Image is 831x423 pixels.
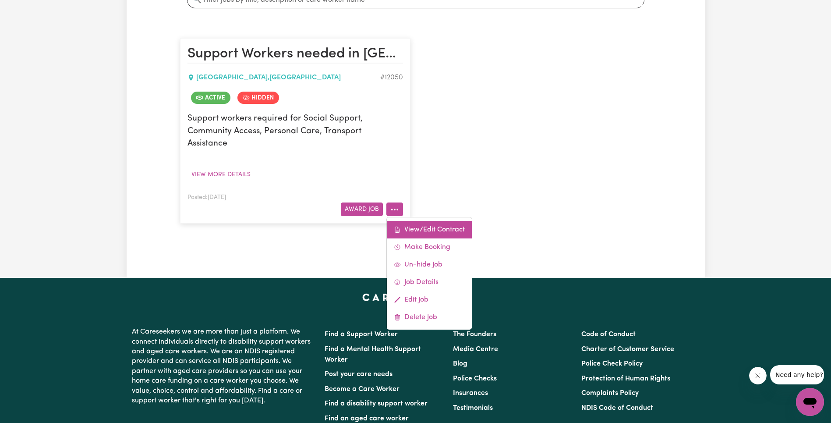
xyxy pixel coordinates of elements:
[387,274,472,291] a: Job Details
[453,346,498,353] a: Media Centre
[187,46,403,63] h2: Support Workers needed in Newtown, NSW
[453,360,467,367] a: Blog
[325,386,400,393] a: Become a Care Worker
[237,92,279,104] span: Job is hidden
[581,405,653,412] a: NDIS Code of Conduct
[187,168,255,181] button: View more details
[453,390,488,397] a: Insurances
[770,365,824,384] iframe: Message from company
[796,388,824,416] iframe: Button to launch messaging window
[341,203,383,216] button: Award Job
[325,415,409,422] a: Find an aged care worker
[453,331,496,338] a: The Founders
[191,92,230,104] span: Job is active
[187,72,380,83] div: [GEOGRAPHIC_DATA] , [GEOGRAPHIC_DATA]
[386,217,472,330] div: More options
[581,360,643,367] a: Police Check Policy
[187,113,403,150] p: Support workers required for Social Support, Community Access, Personal Care, Transport Assistance
[387,238,472,256] a: Make Booking
[581,346,674,353] a: Charter of Customer Service
[362,294,469,301] a: Careseekers home page
[453,405,493,412] a: Testimonials
[132,323,314,409] p: At Careseekers we are more than just a platform. We connect individuals directly to disability su...
[325,371,393,378] a: Post your care needs
[749,367,767,384] iframe: Close message
[387,221,472,238] a: View/Edit Contract
[325,331,398,338] a: Find a Support Worker
[387,309,472,326] a: Delete Job
[453,375,497,382] a: Police Checks
[387,291,472,309] a: Edit Job
[581,331,636,338] a: Code of Conduct
[325,400,428,407] a: Find a disability support worker
[386,203,403,216] button: More options
[581,375,670,382] a: Protection of Human Rights
[387,256,472,274] a: Un-hide Job
[380,72,403,83] div: Job ID #12050
[581,390,639,397] a: Complaints Policy
[187,195,226,200] span: Posted: [DATE]
[325,346,421,363] a: Find a Mental Health Support Worker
